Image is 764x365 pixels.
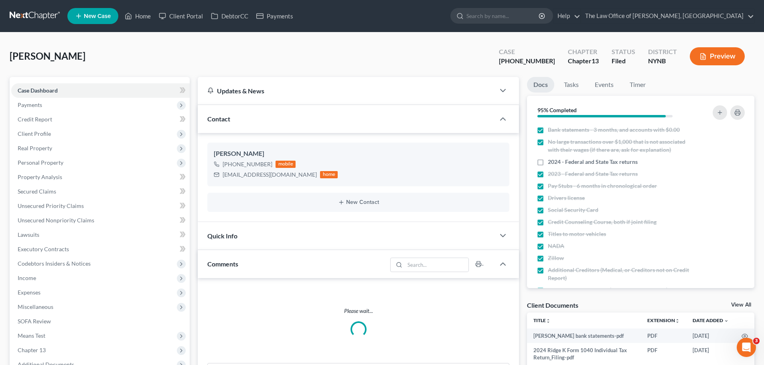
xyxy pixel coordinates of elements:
[10,50,85,62] span: [PERSON_NAME]
[207,260,238,268] span: Comments
[527,343,641,365] td: 2024 Ridge K Form 1040 Individual Tax Return_Filing-pdf
[18,116,52,123] span: Credit Report
[11,213,190,228] a: Unsecured Nonpriority Claims
[612,56,635,66] div: Filed
[557,77,585,93] a: Tasks
[675,319,680,323] i: unfold_more
[18,145,52,151] span: Real Property
[18,188,56,195] span: Secured Claims
[546,319,551,323] i: unfold_more
[207,115,230,123] span: Contact
[548,242,564,250] span: NADA
[252,9,297,23] a: Payments
[214,149,503,159] div: [PERSON_NAME]
[18,246,69,252] span: Executory Contracts
[568,56,599,66] div: Chapter
[648,47,677,56] div: District
[686,329,735,343] td: [DATE]
[18,130,51,137] span: Client Profile
[648,56,677,66] div: NYNB
[18,101,42,108] span: Payments
[553,9,580,23] a: Help
[548,182,657,190] span: Pay Stubs - 6 months in chronological order
[405,258,469,272] input: Search...
[686,343,735,365] td: [DATE]
[527,329,641,343] td: [PERSON_NAME] bank statements-pdf
[623,77,652,93] a: Timer
[155,9,207,23] a: Client Portal
[548,170,638,178] span: 2023 - Federal and State Tax returns
[207,87,485,95] div: Updates & News
[548,158,638,166] span: 2024 - Federal and State Tax returns
[548,126,680,134] span: Bank statements - 3 months, and accounts with $0.00
[121,9,155,23] a: Home
[11,314,190,329] a: SOFA Review
[612,47,635,56] div: Status
[568,47,599,56] div: Chapter
[527,301,578,309] div: Client Documents
[548,138,691,154] span: No large transactions over $1,000 that is not associated with their wages (if there are, ask for ...
[731,302,751,308] a: View All
[18,303,53,310] span: Miscellaneous
[737,338,756,357] iframe: Intercom live chat
[527,77,554,93] a: Docs
[18,347,46,353] span: Chapter 13
[11,242,190,256] a: Executory Contracts
[753,338,760,344] span: 3
[537,107,577,113] strong: 95% Completed
[641,343,686,365] td: PDF
[11,112,190,127] a: Credit Report
[18,202,84,209] span: Unsecured Priority Claims
[11,228,190,242] a: Lawsuits
[647,317,680,323] a: Extensionunfold_more
[499,56,555,66] div: [PHONE_NUMBER]
[18,289,41,296] span: Expenses
[18,318,51,325] span: SOFA Review
[548,286,668,294] span: Petition - Wet Signature (done in office meeting)
[588,77,620,93] a: Events
[18,260,91,267] span: Codebtors Insiders & Notices
[499,47,555,56] div: Case
[11,184,190,199] a: Secured Claims
[18,332,45,339] span: Means Test
[548,266,691,282] span: Additional Creditors (Medical, or Creditors not on Credit Report)
[320,171,338,178] div: home
[548,206,598,214] span: Social Security Card
[724,319,729,323] i: expand_more
[207,232,237,240] span: Quick Info
[466,8,540,23] input: Search by name...
[548,218,657,226] span: Credit Counseling Course, both if joint filing
[581,9,754,23] a: The Law Office of [PERSON_NAME], [GEOGRAPHIC_DATA]
[223,171,317,179] div: [EMAIL_ADDRESS][DOMAIN_NAME]
[18,231,39,238] span: Lawsuits
[207,9,252,23] a: DebtorCC
[18,87,58,94] span: Case Dashboard
[214,199,503,206] button: New Contact
[548,230,606,238] span: Titles to motor vehicles
[693,317,729,323] a: Date Added expand_more
[548,194,585,202] span: Drivers license
[11,170,190,184] a: Property Analysis
[641,329,686,343] td: PDF
[223,160,272,168] div: [PHONE_NUMBER]
[548,254,564,262] span: Zillow
[690,47,745,65] button: Preview
[18,173,62,180] span: Property Analysis
[533,317,551,323] a: Titleunfold_more
[84,13,111,19] span: New Case
[11,83,190,98] a: Case Dashboard
[207,307,509,315] p: Please wait...
[11,199,190,213] a: Unsecured Priority Claims
[18,274,36,281] span: Income
[592,57,599,65] span: 13
[276,161,296,168] div: mobile
[18,159,63,166] span: Personal Property
[18,217,94,224] span: Unsecured Nonpriority Claims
